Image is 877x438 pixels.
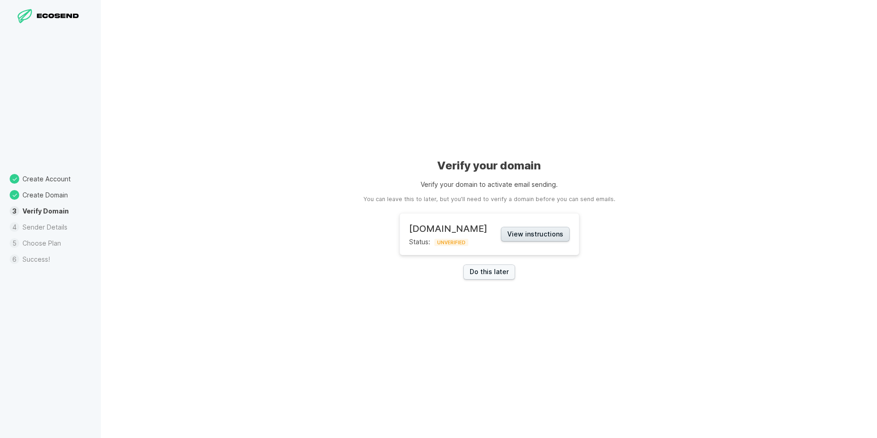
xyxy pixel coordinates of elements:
button: View instructions [501,227,570,242]
span: UNVERIFIED [434,239,468,246]
h2: [DOMAIN_NAME] [409,223,487,234]
div: Status: [409,223,487,245]
a: Do this later [463,264,515,280]
p: Verify your domain to activate email sending. [421,180,558,189]
h1: Verify your domain [437,158,541,173]
aside: You can leave this to later, but you'll need to verify a domain before you can send emails. [363,195,615,204]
